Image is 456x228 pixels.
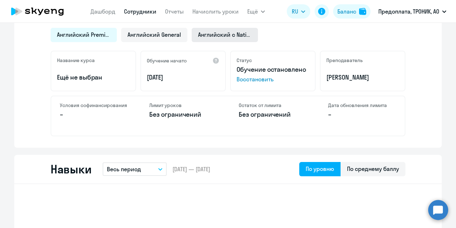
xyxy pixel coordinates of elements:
button: Весь период [103,162,167,176]
p: Без ограничений [239,110,307,119]
p: Без ограничений [149,110,217,119]
h4: Остаток от лимита [239,102,307,108]
a: Дашборд [90,8,115,15]
h5: Статус [237,57,252,64]
h4: Условия софинансирования [60,102,128,108]
div: Баланс [337,7,356,16]
div: По среднему баллу [347,164,399,173]
a: Отчеты [165,8,184,15]
span: RU [292,7,298,16]
span: Английский Premium [57,31,110,39]
img: balance [359,8,366,15]
span: Английский General [128,31,181,39]
button: Предоплата, ТРОНИК, АО [375,3,450,20]
h5: Обучение начато [147,57,187,64]
h2: Навыки [51,162,91,176]
div: По уровню [306,164,334,173]
p: – [60,110,128,119]
h4: Лимит уроков [149,102,217,108]
span: [DATE] — [DATE] [172,165,210,173]
a: Сотрудники [124,8,156,15]
h5: Преподаватель [326,57,363,64]
button: Балансbalance [333,4,370,19]
span: Обучение остановлено [237,65,306,74]
h4: Дата обновления лимита [328,102,396,108]
p: [PERSON_NAME] [326,73,399,82]
h5: Название курса [57,57,95,64]
p: – [328,110,396,119]
span: Ещё [247,7,258,16]
p: Предоплата, ТРОНИК, АО [378,7,439,16]
p: [DATE] [147,73,219,82]
button: Ещё [247,4,265,19]
span: Восстановить [237,75,309,83]
a: Начислить уроки [192,8,239,15]
p: Весь период [107,165,141,173]
p: Ещё не выбран [57,73,130,82]
button: RU [287,4,310,19]
span: Английский с Native [198,31,252,39]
